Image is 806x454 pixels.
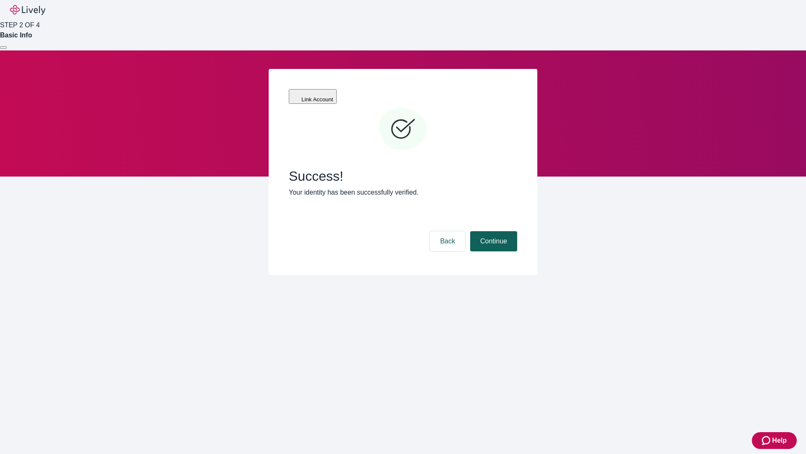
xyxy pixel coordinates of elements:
p: Your identity has been successfully verified. [289,187,517,198]
button: Back [430,231,465,251]
button: Link Account [289,89,337,104]
span: Success! [289,168,517,184]
svg: Checkmark icon [378,104,428,155]
svg: Zendesk support icon [762,436,772,446]
button: Zendesk support iconHelp [752,432,797,449]
span: Help [772,436,787,446]
img: Lively [10,5,45,15]
button: Continue [470,231,517,251]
